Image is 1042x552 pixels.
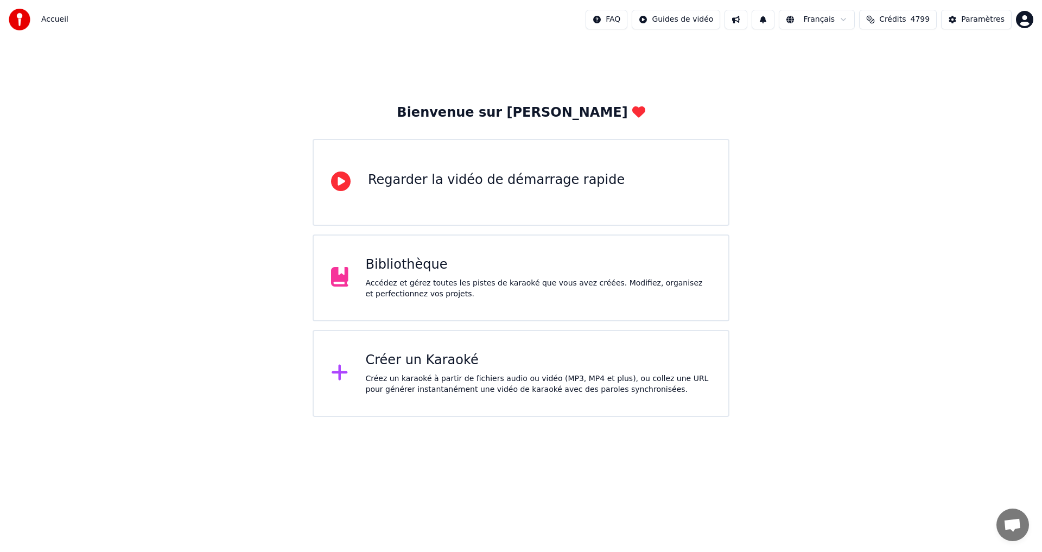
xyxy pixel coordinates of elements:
[41,14,68,25] nav: breadcrumb
[366,278,711,300] div: Accédez et gérez toutes les pistes de karaoké que vous avez créées. Modifiez, organisez et perfec...
[941,10,1012,29] button: Paramètres
[961,14,1005,25] div: Paramètres
[368,172,625,189] div: Regarder la vidéo de démarrage rapide
[859,10,937,29] button: Crédits4799
[911,14,930,25] span: 4799
[366,373,711,395] div: Créez un karaoké à partir de fichiers audio ou vidéo (MP3, MP4 et plus), ou collez une URL pour g...
[879,14,906,25] span: Crédits
[366,352,711,369] div: Créer un Karaoké
[996,509,1029,541] div: Ouvrir le chat
[632,10,720,29] button: Guides de vidéo
[586,10,627,29] button: FAQ
[366,256,711,274] div: Bibliothèque
[9,9,30,30] img: youka
[397,104,645,122] div: Bienvenue sur [PERSON_NAME]
[41,14,68,25] span: Accueil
